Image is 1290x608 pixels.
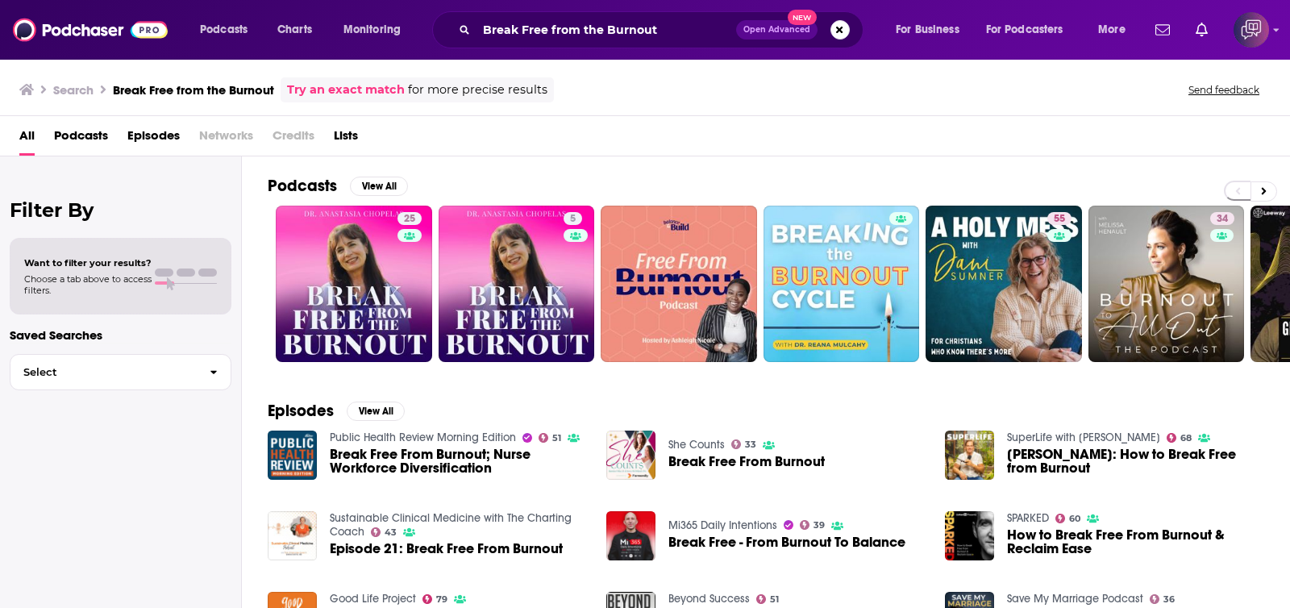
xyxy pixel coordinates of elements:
[24,273,152,296] span: Choose a tab above to access filters.
[745,441,756,448] span: 33
[814,522,825,529] span: 39
[756,594,780,604] a: 51
[668,455,825,468] a: Break Free From Burnout
[788,10,817,25] span: New
[1007,431,1160,444] a: SuperLife with Darin Olien
[13,15,168,45] img: Podchaser - Follow, Share and Rate Podcasts
[330,431,516,444] a: Public Health Review Morning Edition
[884,17,980,43] button: open menu
[408,81,547,99] span: for more precise results
[268,401,405,421] a: EpisodesView All
[267,17,322,43] a: Charts
[330,592,416,606] a: Good Life Project
[1184,83,1264,97] button: Send feedback
[10,198,231,222] h2: Filter By
[199,123,253,156] span: Networks
[1217,211,1228,227] span: 34
[743,26,810,34] span: Open Advanced
[10,327,231,343] p: Saved Searches
[268,511,317,560] img: Episode 21: Break Free From Burnout
[332,17,422,43] button: open menu
[945,431,994,480] a: Pavel Stuchlik: How to Break Free from Burnout
[447,11,879,48] div: Search podcasts, credits, & more...
[1007,528,1264,556] a: How to Break Free From Burnout & Reclaim Ease
[1054,211,1065,227] span: 55
[343,19,401,41] span: Monitoring
[404,211,415,227] span: 25
[277,19,312,41] span: Charts
[668,438,725,452] a: She Counts
[268,176,337,196] h2: Podcasts
[736,20,818,40] button: Open AdvancedNew
[53,82,94,98] h3: Search
[926,206,1082,362] a: 55
[127,123,180,156] a: Episodes
[334,123,358,156] a: Lists
[1007,448,1264,475] span: [PERSON_NAME]: How to Break Free from Burnout
[273,123,314,156] span: Credits
[330,511,572,539] a: Sustainable Clinical Medicine with The Charting Coach
[1007,448,1264,475] a: Pavel Stuchlik: How to Break Free from Burnout
[276,206,432,362] a: 25
[439,206,595,362] a: 5
[976,17,1087,43] button: open menu
[606,511,655,560] img: Break Free - From Burnout To Balance
[1149,16,1176,44] a: Show notifications dropdown
[1180,435,1192,442] span: 68
[1189,16,1214,44] a: Show notifications dropdown
[1055,514,1081,523] a: 60
[1167,433,1192,443] a: 68
[1234,12,1269,48] button: Show profile menu
[1163,596,1175,603] span: 36
[19,123,35,156] span: All
[606,431,655,480] img: Break Free From Burnout
[200,19,248,41] span: Podcasts
[385,529,397,536] span: 43
[10,354,231,390] button: Select
[113,82,274,98] h3: Break Free from the Burnout
[330,542,563,556] a: Episode 21: Break Free From Burnout
[945,511,994,560] a: How to Break Free From Burnout & Reclaim Ease
[1234,12,1269,48] span: Logged in as corioliscompany
[330,448,587,475] a: Break Free From Burnout; Nurse Workforce Diversification
[570,211,576,227] span: 5
[422,594,448,604] a: 79
[371,527,397,537] a: 43
[1069,515,1080,523] span: 60
[800,520,826,530] a: 39
[436,596,447,603] span: 79
[770,596,779,603] span: 51
[1007,592,1143,606] a: Save My Marriage Podcast
[539,433,562,443] a: 51
[1087,17,1146,43] button: open menu
[24,257,152,269] span: Want to filter your results?
[347,402,405,421] button: View All
[1098,19,1126,41] span: More
[268,176,408,196] a: PodcastsView All
[287,81,405,99] a: Try an exact match
[189,17,268,43] button: open menu
[668,518,777,532] a: Mi365 Daily Intentions
[268,431,317,480] img: Break Free From Burnout; Nurse Workforce Diversification
[668,592,750,606] a: Beyond Success
[268,401,334,421] h2: Episodes
[731,439,757,449] a: 33
[476,17,736,43] input: Search podcasts, credits, & more...
[668,535,905,549] a: Break Free - From Burnout To Balance
[1150,594,1176,604] a: 36
[54,123,108,156] a: Podcasts
[564,212,582,225] a: 5
[1047,212,1072,225] a: 55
